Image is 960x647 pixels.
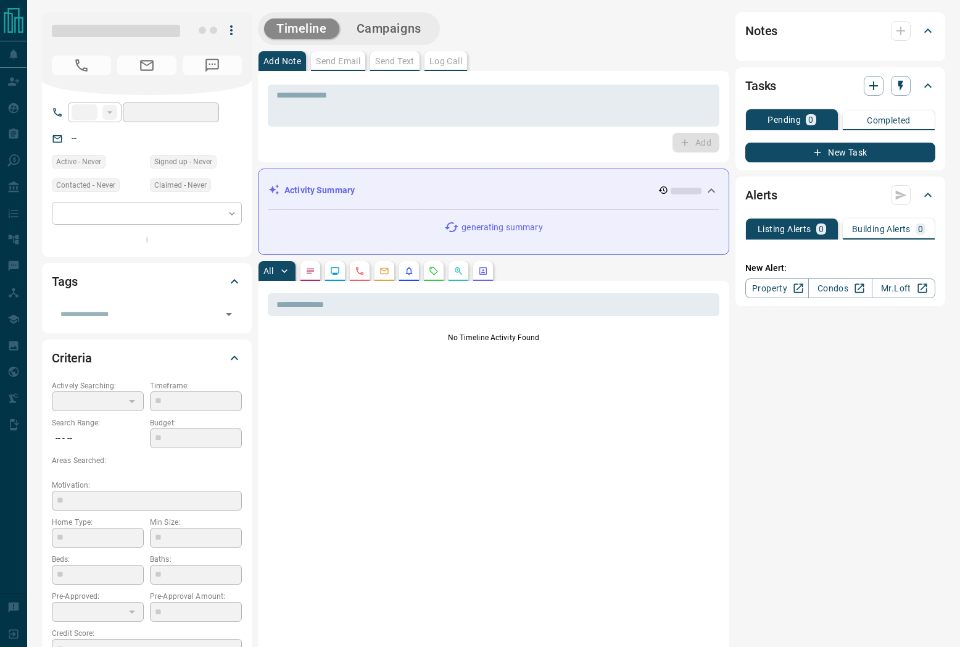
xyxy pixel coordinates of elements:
p: Motivation: [52,480,242,491]
p: 0 [918,225,923,233]
p: Activity Summary [284,184,355,197]
svg: Lead Browsing Activity [330,266,340,276]
svg: Notes [305,266,315,276]
div: Tasks [745,71,935,101]
p: Home Type: [52,517,144,528]
svg: Opportunities [453,266,463,276]
a: Mr.Loft [872,278,935,298]
p: Pending [768,115,801,124]
p: Min Size: [150,517,242,528]
p: -- - -- [52,428,144,449]
p: Pre-Approval Amount: [150,591,242,602]
h2: Notes [745,21,777,41]
a: Condos [808,278,872,298]
p: Baths: [150,554,242,565]
p: 0 [819,225,824,233]
h2: Tags [52,272,77,291]
p: Pre-Approved: [52,591,144,602]
p: Listing Alerts [758,225,811,233]
p: No Timeline Activity Found [268,332,719,343]
p: Add Note [263,57,301,65]
span: Signed up - Never [154,156,212,168]
p: Actively Searching: [52,380,144,391]
p: New Alert: [745,262,935,275]
div: Activity Summary [268,179,719,202]
h2: Alerts [745,185,777,205]
p: Credit Score: [52,628,242,639]
h2: Tasks [745,76,776,96]
p: Budget: [150,417,242,428]
a: Property [745,278,809,298]
button: Open [220,306,238,323]
span: No Number [52,56,111,75]
p: Areas Searched: [52,455,242,466]
p: Beds: [52,554,144,565]
p: generating summary [461,221,542,234]
svg: Agent Actions [478,266,488,276]
svg: Emails [379,266,389,276]
p: Search Range: [52,417,144,428]
div: Tags [52,267,242,296]
svg: Requests [429,266,439,276]
p: Completed [867,116,911,125]
button: Timeline [264,19,339,39]
a: -- [72,133,77,143]
p: Building Alerts [852,225,911,233]
div: Criteria [52,343,242,373]
div: Alerts [745,180,935,210]
p: Timeframe: [150,380,242,391]
div: Notes [745,16,935,46]
svg: Listing Alerts [404,266,414,276]
svg: Calls [355,266,365,276]
span: No Email [117,56,176,75]
button: New Task [745,143,935,162]
button: Campaigns [344,19,434,39]
h2: Criteria [52,348,92,368]
span: No Number [183,56,242,75]
span: Claimed - Never [154,179,207,191]
p: 0 [808,115,813,124]
span: Contacted - Never [56,179,115,191]
span: Active - Never [56,156,101,168]
p: All [263,267,273,275]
